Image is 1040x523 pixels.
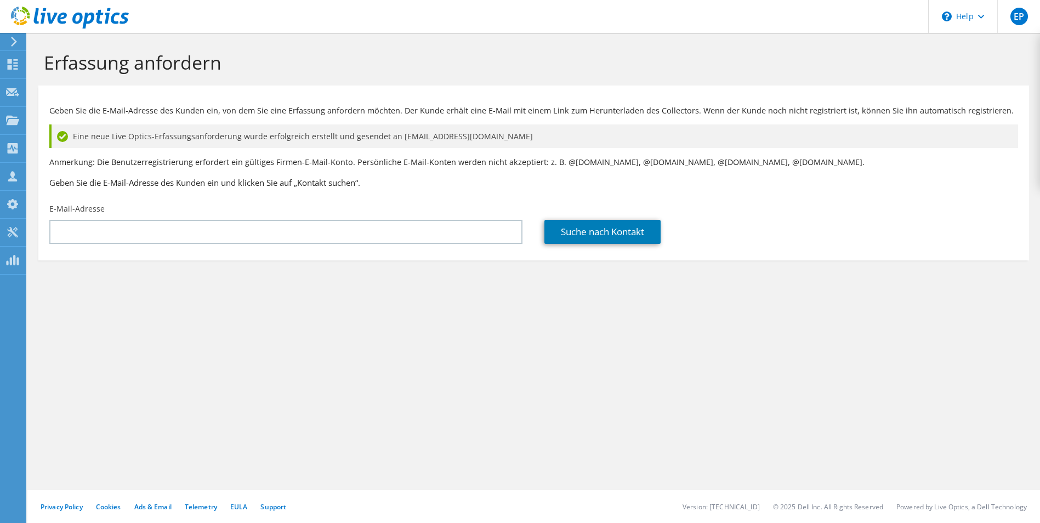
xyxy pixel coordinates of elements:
a: Telemetry [185,502,217,511]
p: Anmerkung: Die Benutzerregistrierung erfordert ein gültiges Firmen-E-Mail-Konto. Persönliche E-Ma... [49,156,1018,168]
label: E-Mail-Adresse [49,203,105,214]
span: EP [1010,8,1028,25]
a: Support [260,502,286,511]
p: Geben Sie die E-Mail-Adresse des Kunden ein, von dem Sie eine Erfassung anfordern möchten. Der Ku... [49,105,1018,117]
h3: Geben Sie die E-Mail-Adresse des Kunden ein und klicken Sie auf „Kontakt suchen“. [49,177,1018,189]
a: Ads & Email [134,502,172,511]
svg: \n [942,12,952,21]
a: EULA [230,502,247,511]
li: Powered by Live Optics, a Dell Technology [896,502,1027,511]
a: Privacy Policy [41,502,83,511]
a: Suche nach Kontakt [544,220,661,244]
li: Version: [TECHNICAL_ID] [683,502,760,511]
li: © 2025 Dell Inc. All Rights Reserved [773,502,883,511]
span: Eine neue Live Optics-Erfassungsanforderung wurde erfolgreich erstellt und gesendet an [EMAIL_ADD... [73,130,533,143]
h1: Erfassung anfordern [44,51,1018,74]
a: Cookies [96,502,121,511]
